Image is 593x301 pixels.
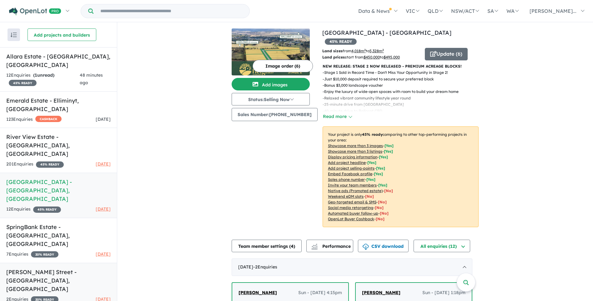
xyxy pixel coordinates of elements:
[36,161,64,168] span: 45 % READY
[425,48,468,60] button: Update (6)
[6,116,62,123] div: 123 Enquir ies
[366,177,375,182] span: [ Yes ]
[384,55,400,59] u: $ 495,000
[6,223,111,248] h5: SpringBank Estate - [GEOGRAPHIC_DATA] , [GEOGRAPHIC_DATA]
[6,178,111,203] h5: [GEOGRAPHIC_DATA] - [GEOGRAPHIC_DATA] , [GEOGRAPHIC_DATA]
[9,8,61,15] img: Openlot PRO Logo White
[323,76,464,82] p: - Just $10,000 deposit required to secure your preferred block
[96,206,111,212] span: [DATE]
[322,48,420,54] p: from
[380,55,400,59] span: to
[96,116,111,122] span: [DATE]
[364,48,366,52] sup: 2
[379,155,388,159] span: [ Yes ]
[328,171,372,176] u: Embed Facebook profile
[6,52,111,69] h5: Allara Estate - [GEOGRAPHIC_DATA] , [GEOGRAPHIC_DATA]
[328,205,373,210] u: Social media retargeting
[239,289,277,297] a: [PERSON_NAME]
[232,108,318,121] button: Sales Number:[PHONE_NUMBER]
[232,28,310,75] img: Catalina Heights Estate - Lethbridge
[363,244,369,250] img: download icon
[322,48,343,53] b: Land sizes
[328,194,364,199] u: Weekend eDM slots
[369,48,384,53] u: 5,328 m
[378,200,387,204] span: [No]
[33,72,54,78] strong: ( unread)
[328,160,366,165] u: Add project headline
[80,72,103,85] span: 48 minutes ago
[328,200,376,204] u: Geo-targeted email & SMS
[358,240,409,252] button: CSV download
[367,160,376,165] span: [ Yes ]
[31,251,58,258] span: 20 % READY
[374,171,383,176] span: [ Yes ]
[382,48,384,52] sup: 2
[323,126,479,227] p: Your project is only comparing to other top-performing projects in your area: - - - - - - - - - -...
[364,55,380,59] u: $ 450,000
[328,217,374,221] u: OpenLot Buyer Cashback
[362,290,400,295] span: [PERSON_NAME]
[362,289,400,297] a: [PERSON_NAME]
[328,155,377,159] u: Display pricing information
[96,251,111,257] span: [DATE]
[35,116,62,122] span: CASHBACK
[232,93,310,105] button: Status:Selling Now
[365,194,374,199] span: [No]
[375,205,384,210] span: [No]
[378,183,387,187] span: [ Yes ]
[366,48,384,53] span: to
[384,188,393,193] span: [No]
[323,82,464,89] p: - Bonus $3,000 landscape voucher
[322,29,451,36] a: [GEOGRAPHIC_DATA] - [GEOGRAPHIC_DATA]
[35,72,37,78] span: 1
[323,69,464,76] p: - Stage 1 Sold in Record Time - Don't Miss Your Opportunity in Stage 2!
[351,48,366,53] u: 4,018 m
[376,217,384,221] span: [No]
[328,188,383,193] u: Native ads (Promoted estate)
[323,63,479,69] p: NEW RELEASE: STAGE 2 NOW RELEASED - PREMIUM ACREAGE BLOCKS!
[6,206,61,213] div: 12 Enquir ies
[291,243,294,249] span: 4
[9,80,37,86] span: 45 % READY
[6,72,80,87] div: 12 Enquir ies
[530,8,576,14] span: [PERSON_NAME]...
[232,258,472,276] div: [DATE]
[323,113,352,120] button: Read more
[328,211,378,216] u: Automated buyer follow-up
[323,89,464,95] p: - Enjoy the luxury of wide-open spaces with room to build your dream home
[376,166,385,171] span: [ Yes ]
[6,133,111,158] h5: River View Estate - [GEOGRAPHIC_DATA] , [GEOGRAPHIC_DATA]
[328,149,382,154] u: Showcase more than 3 listings
[328,166,374,171] u: Add project selling-points
[384,149,393,154] span: [ Yes ]
[380,211,389,216] span: [No]
[239,290,277,295] span: [PERSON_NAME]
[6,268,111,293] h5: [PERSON_NAME] Street - [GEOGRAPHIC_DATA] , [GEOGRAPHIC_DATA]
[95,4,248,18] input: Try estate name, suburb, builder or developer
[422,289,465,297] span: Sun - [DATE] 1:18pm
[328,183,377,187] u: Invite your team members
[384,143,394,148] span: [ Yes ]
[232,78,310,90] button: Add images
[6,96,111,113] h5: Emerald Estate - Elliminyt , [GEOGRAPHIC_DATA]
[328,143,383,148] u: Showcase more than 3 images
[96,161,111,167] span: [DATE]
[322,54,420,60] p: start from
[312,243,351,249] span: Performance
[298,289,342,297] span: Sun - [DATE] 4:15pm
[322,55,345,59] b: Land prices
[323,95,464,101] p: - Relaxed vibrant community lifestyle year round
[232,240,302,252] button: Team member settings (4)
[306,240,353,252] button: Performance
[328,177,365,182] u: Sales phone number
[253,60,313,72] button: Image order (6)
[11,33,17,37] img: sort.svg
[33,207,61,213] span: 45 % READY
[28,28,96,41] button: Add projects and builders
[362,132,383,137] b: 45 % ready
[323,108,464,114] p: - 40-minute drive to Ballarat CBD
[311,246,318,250] img: bar-chart.svg
[312,244,317,247] img: line-chart.svg
[323,101,464,108] p: - 25-minute drive from [GEOGRAPHIC_DATA]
